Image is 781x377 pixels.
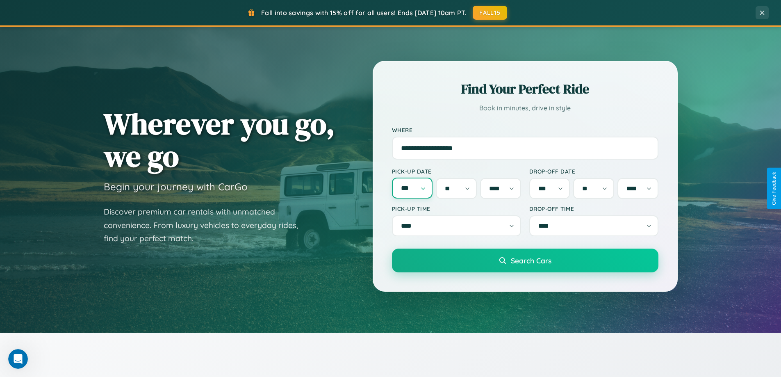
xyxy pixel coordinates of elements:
[392,102,658,114] p: Book in minutes, drive in style
[771,172,777,205] div: Give Feedback
[104,181,248,193] h3: Begin your journey with CarGo
[392,205,521,212] label: Pick-up Time
[104,205,309,245] p: Discover premium car rentals with unmatched convenience. From luxury vehicles to everyday rides, ...
[529,205,658,212] label: Drop-off Time
[529,168,658,175] label: Drop-off Date
[8,349,28,369] iframe: Intercom live chat
[261,9,467,17] span: Fall into savings with 15% off for all users! Ends [DATE] 10am PT.
[392,249,658,272] button: Search Cars
[392,80,658,98] h2: Find Your Perfect Ride
[392,126,658,133] label: Where
[473,6,507,20] button: FALL15
[392,168,521,175] label: Pick-up Date
[511,256,551,265] span: Search Cars
[104,107,335,172] h1: Wherever you go, we go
